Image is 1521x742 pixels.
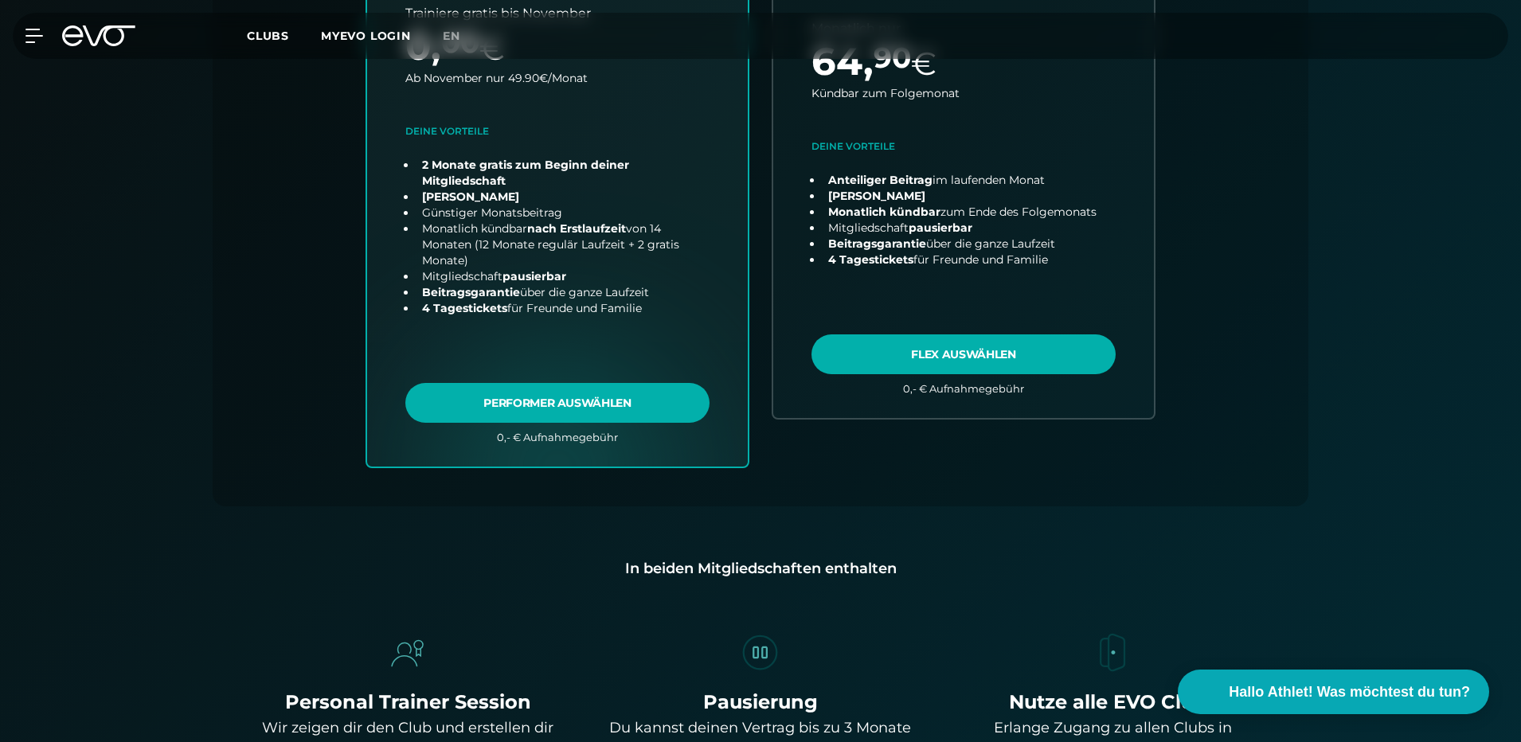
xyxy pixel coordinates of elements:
img: evofitness [385,631,430,675]
a: MYEVO LOGIN [321,29,411,43]
div: In beiden Mitgliedschaften enthalten [238,557,1283,580]
span: Hallo Athlet! Was möchtest du tun? [1229,681,1470,703]
a: en [443,27,479,45]
span: en [443,29,460,43]
div: Personal Trainer Session [238,688,578,717]
img: evofitness [1091,631,1136,675]
a: Clubs [247,28,321,43]
div: Pausierung [591,688,931,717]
button: Hallo Athlet! Was möchtest du tun? [1178,670,1489,714]
img: evofitness [738,631,783,675]
span: Clubs [247,29,289,43]
div: Nutze alle EVO Clubs [943,688,1283,717]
